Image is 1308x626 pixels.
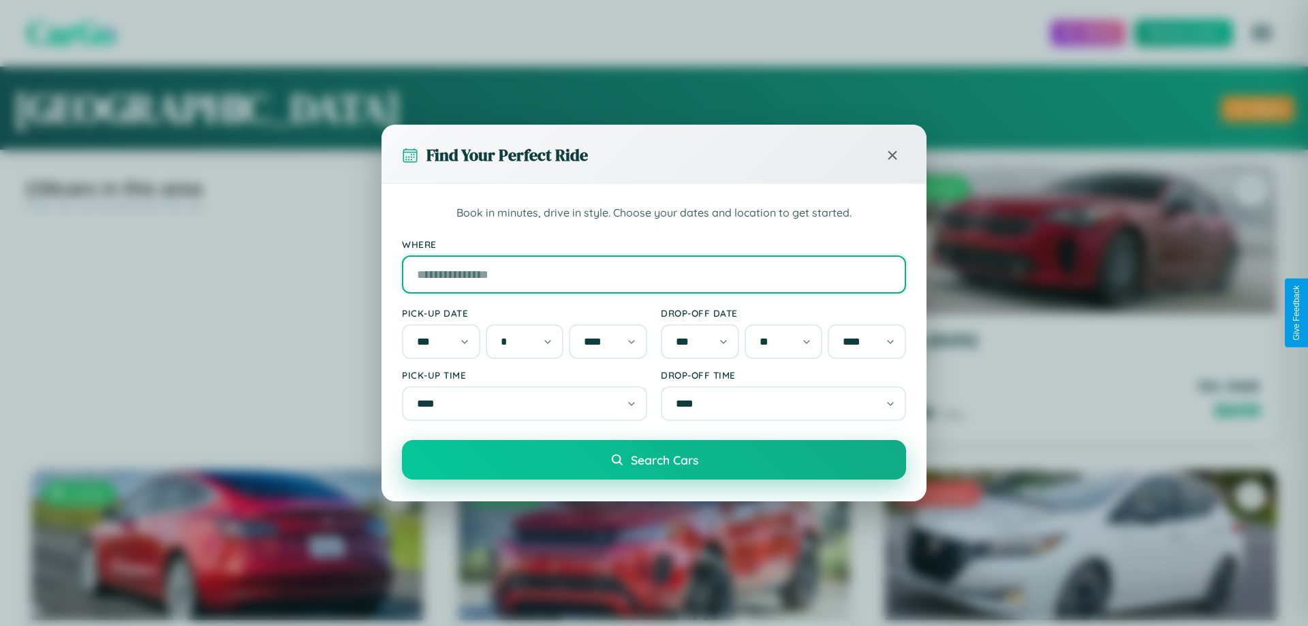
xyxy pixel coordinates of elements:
[402,307,647,319] label: Pick-up Date
[426,144,588,166] h3: Find Your Perfect Ride
[402,238,906,250] label: Where
[402,369,647,381] label: Pick-up Time
[661,369,906,381] label: Drop-off Time
[661,307,906,319] label: Drop-off Date
[402,204,906,222] p: Book in minutes, drive in style. Choose your dates and location to get started.
[402,440,906,480] button: Search Cars
[631,452,698,467] span: Search Cars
